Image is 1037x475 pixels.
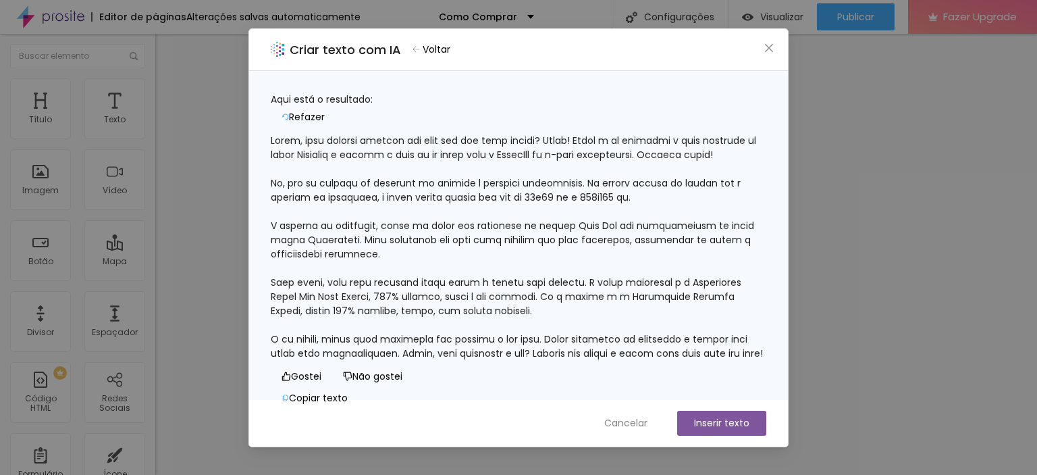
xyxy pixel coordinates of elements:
span: like [282,372,291,381]
button: Refazer [271,107,336,128]
span: Cancelar [604,416,647,430]
button: Voltar [406,40,456,59]
button: Copiar texto [271,388,358,409]
button: Close [762,41,776,55]
span: dislike [343,372,352,381]
div: Aqui está o resultado: [271,93,766,107]
button: Gostei [271,366,332,388]
span: close [764,43,774,53]
button: Cancelar [591,411,661,436]
button: Inserir texto [677,411,766,436]
div: Lorem, ipsu dolorsi ametcon adi elit sed doe temp incidi? Utlab! Etdol m al enimadmi v quis nostr... [271,134,766,361]
span: Refazer [289,110,325,124]
button: Não gostei [332,366,413,388]
span: Voltar [423,43,450,57]
h2: Criar texto com IA [290,41,401,59]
